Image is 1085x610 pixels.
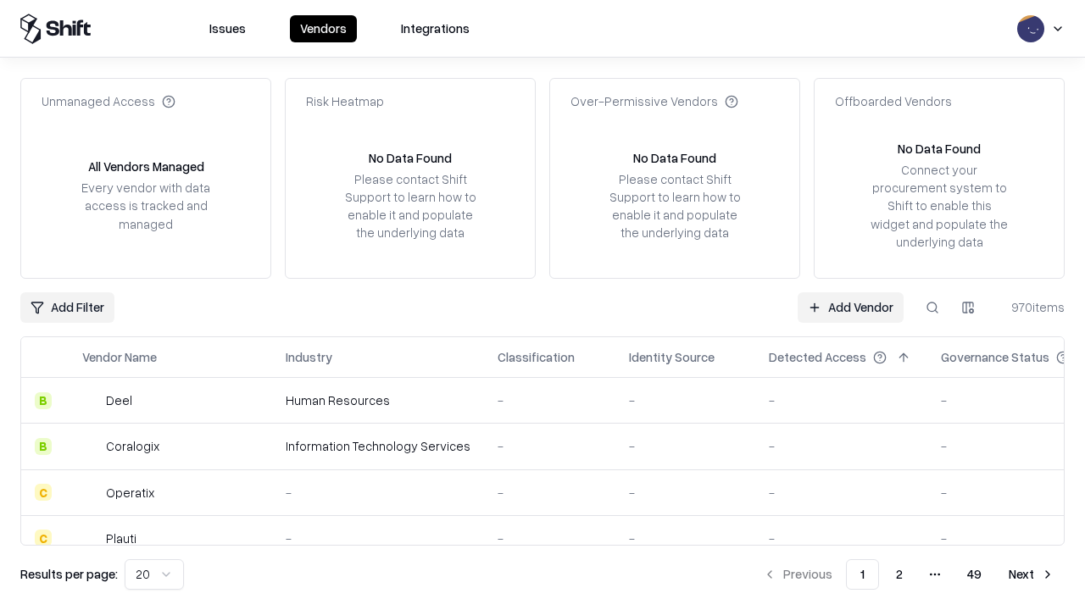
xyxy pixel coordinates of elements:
[769,348,866,366] div: Detected Access
[391,15,480,42] button: Integrations
[846,559,879,590] button: 1
[869,161,1010,251] div: Connect your procurement system to Shift to enable this widget and populate the underlying data
[199,15,256,42] button: Issues
[306,92,384,110] div: Risk Heatmap
[629,530,742,547] div: -
[798,292,904,323] a: Add Vendor
[498,348,575,366] div: Classification
[753,559,1065,590] nav: pagination
[498,437,602,455] div: -
[898,140,981,158] div: No Data Found
[633,149,716,167] div: No Data Found
[286,530,470,547] div: -
[82,530,99,546] img: Plauti
[82,438,99,455] img: Coralogix
[20,292,114,323] button: Add Filter
[75,179,216,232] div: Every vendor with data access is tracked and managed
[498,530,602,547] div: -
[82,392,99,409] img: Deel
[769,437,914,455] div: -
[835,92,952,110] div: Offboarded Vendors
[954,559,995,590] button: 49
[340,170,481,242] div: Please contact Shift Support to learn how to enable it and populate the underlying data
[882,559,916,590] button: 2
[106,391,132,409] div: Deel
[88,158,204,175] div: All Vendors Managed
[498,391,602,409] div: -
[35,484,52,501] div: C
[42,92,175,110] div: Unmanaged Access
[570,92,738,110] div: Over-Permissive Vendors
[106,437,159,455] div: Coralogix
[369,149,452,167] div: No Data Found
[35,530,52,546] div: C
[769,484,914,502] div: -
[35,438,52,455] div: B
[769,391,914,409] div: -
[629,348,715,366] div: Identity Source
[290,15,357,42] button: Vendors
[35,392,52,409] div: B
[498,484,602,502] div: -
[629,437,742,455] div: -
[769,530,914,547] div: -
[106,530,136,547] div: Plauti
[999,559,1065,590] button: Next
[286,437,470,455] div: Information Technology Services
[604,170,745,242] div: Please contact Shift Support to learn how to enable it and populate the underlying data
[286,484,470,502] div: -
[82,348,157,366] div: Vendor Name
[286,348,332,366] div: Industry
[629,391,742,409] div: -
[997,298,1065,316] div: 970 items
[82,484,99,501] img: Operatix
[106,484,154,502] div: Operatix
[286,391,470,409] div: Human Resources
[941,348,1049,366] div: Governance Status
[20,565,118,583] p: Results per page:
[629,484,742,502] div: -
